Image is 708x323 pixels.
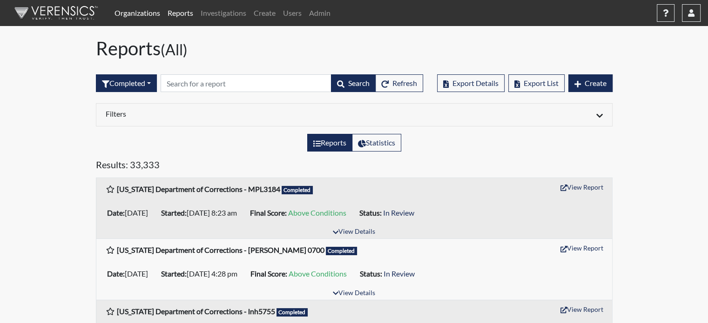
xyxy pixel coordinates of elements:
[556,180,607,194] button: View Report
[556,241,607,255] button: View Report
[117,245,324,254] b: [US_STATE] Department of Corrections - [PERSON_NAME] 0700
[585,79,607,87] span: Create
[107,208,125,217] b: Date:
[359,208,382,217] b: Status:
[568,74,613,92] button: Create
[197,4,250,22] a: Investigations
[161,269,187,278] b: Started:
[117,307,275,316] b: [US_STATE] Department of Corrections - lnh5755
[96,74,157,92] button: Completed
[392,79,417,87] span: Refresh
[117,185,280,193] b: [US_STATE] Department of Corrections - MPL3184
[288,208,346,217] span: Above Conditions
[329,226,379,238] button: View Details
[250,269,287,278] b: Final Score:
[307,134,352,152] label: View the list of reports
[384,269,415,278] span: In Review
[331,74,376,92] button: Search
[329,287,379,300] button: View Details
[103,266,157,281] li: [DATE]
[375,74,423,92] button: Refresh
[326,247,357,255] span: Completed
[111,4,164,22] a: Organizations
[103,205,157,220] li: [DATE]
[96,74,157,92] div: Filter by interview status
[276,308,308,316] span: Completed
[99,109,610,120] div: Click to expand/collapse filters
[524,79,559,87] span: Export List
[157,266,247,281] li: [DATE] 4:28 pm
[161,40,188,59] small: (All)
[161,74,331,92] input: Search by Registration ID, Interview Number, or Investigation Name.
[96,159,613,174] h5: Results: 33,333
[282,186,313,194] span: Completed
[452,79,499,87] span: Export Details
[279,4,305,22] a: Users
[352,134,401,152] label: View statistics about completed interviews
[161,208,187,217] b: Started:
[106,109,347,118] h6: Filters
[348,79,370,87] span: Search
[556,302,607,316] button: View Report
[508,74,565,92] button: Export List
[250,208,287,217] b: Final Score:
[157,205,246,220] li: [DATE] 8:23 am
[164,4,197,22] a: Reports
[107,269,125,278] b: Date:
[289,269,347,278] span: Above Conditions
[437,74,505,92] button: Export Details
[250,4,279,22] a: Create
[305,4,334,22] a: Admin
[383,208,414,217] span: In Review
[96,37,613,59] h1: Reports
[360,269,382,278] b: Status:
